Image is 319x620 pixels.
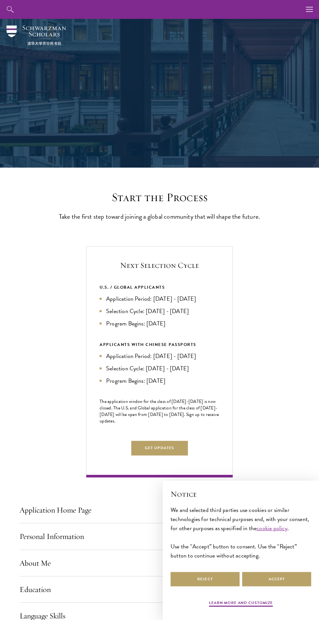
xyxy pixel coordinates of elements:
[171,489,311,500] h2: Notice
[209,600,273,608] button: Learn more and customize
[100,260,219,271] h5: Next Selection Cycle
[100,294,219,303] li: Application Period: [DATE] - [DATE]
[100,398,219,424] span: The application window for the class of [DATE]-[DATE] is now closed. The U.S. and Global applicat...
[100,319,219,328] li: Program Begins: [DATE]
[100,376,219,385] li: Program Begins: [DATE]
[100,341,219,348] div: APPLICANTS WITH CHINESE PASSPORTS
[171,505,311,560] div: We and selected third parties use cookies or similar technologies for technical purposes and, wit...
[7,25,66,45] img: Schwarzman Scholars
[100,364,219,373] li: Selection Cycle: [DATE] - [DATE]
[20,582,299,597] button: Education
[100,307,219,316] li: Selection Cycle: [DATE] - [DATE]
[257,524,287,532] a: cookie policy
[59,190,260,204] h2: Start the Process
[20,502,299,518] button: Application Home Page
[20,529,299,544] button: Personal Information
[20,555,299,571] button: About Me
[100,351,219,361] li: Application Period: [DATE] - [DATE]
[100,284,219,291] div: U.S. / GLOBAL APPLICANTS
[59,211,260,222] p: Take the first step toward joining a global community that will shape the future.
[131,441,188,455] button: Get Updates
[171,572,240,586] button: Reject
[242,572,311,586] button: Accept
